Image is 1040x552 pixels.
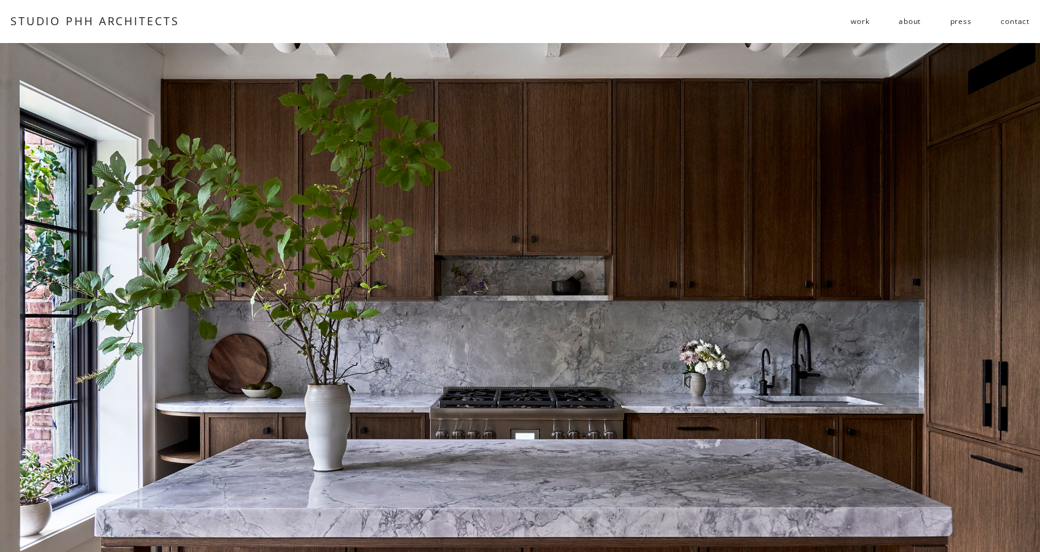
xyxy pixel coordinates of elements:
[950,12,972,31] a: press
[1001,12,1030,31] a: contact
[899,12,921,31] a: about
[10,14,179,28] a: STUDIO PHH ARCHITECTS
[851,12,869,31] a: folder dropdown
[851,12,869,31] span: work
